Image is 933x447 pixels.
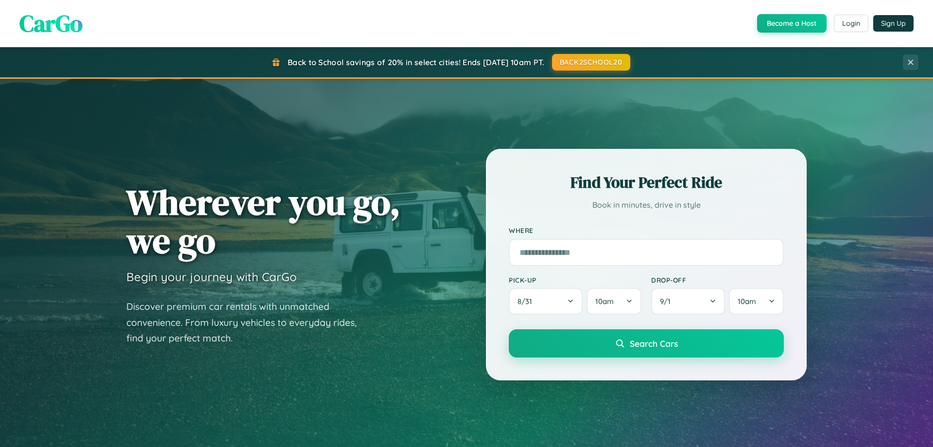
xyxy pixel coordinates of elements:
button: BACK2SCHOOL20 [552,54,630,71]
button: 9/1 [651,288,725,315]
span: 10am [738,297,756,306]
button: 10am [729,288,784,315]
button: Login [834,15,868,32]
span: Back to School savings of 20% in select cities! Ends [DATE] 10am PT. [288,57,544,67]
button: Search Cars [509,329,784,358]
h3: Begin your journey with CarGo [126,269,297,284]
p: Book in minutes, drive in style [509,198,784,212]
button: Become a Host [757,14,827,33]
button: 10am [587,288,641,315]
label: Drop-off [651,276,784,284]
p: Discover premium car rentals with unmatched convenience. From luxury vehicles to everyday rides, ... [126,299,369,346]
span: 9 / 1 [660,297,675,306]
span: 10am [595,297,614,306]
span: CarGo [19,7,83,39]
span: Search Cars [630,338,678,349]
span: 8 / 31 [518,297,537,306]
h1: Wherever you go, we go [126,183,400,260]
h2: Find Your Perfect Ride [509,172,784,193]
button: 8/31 [509,288,583,315]
button: Sign Up [873,15,914,32]
label: Pick-up [509,276,641,284]
label: Where [509,227,784,235]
